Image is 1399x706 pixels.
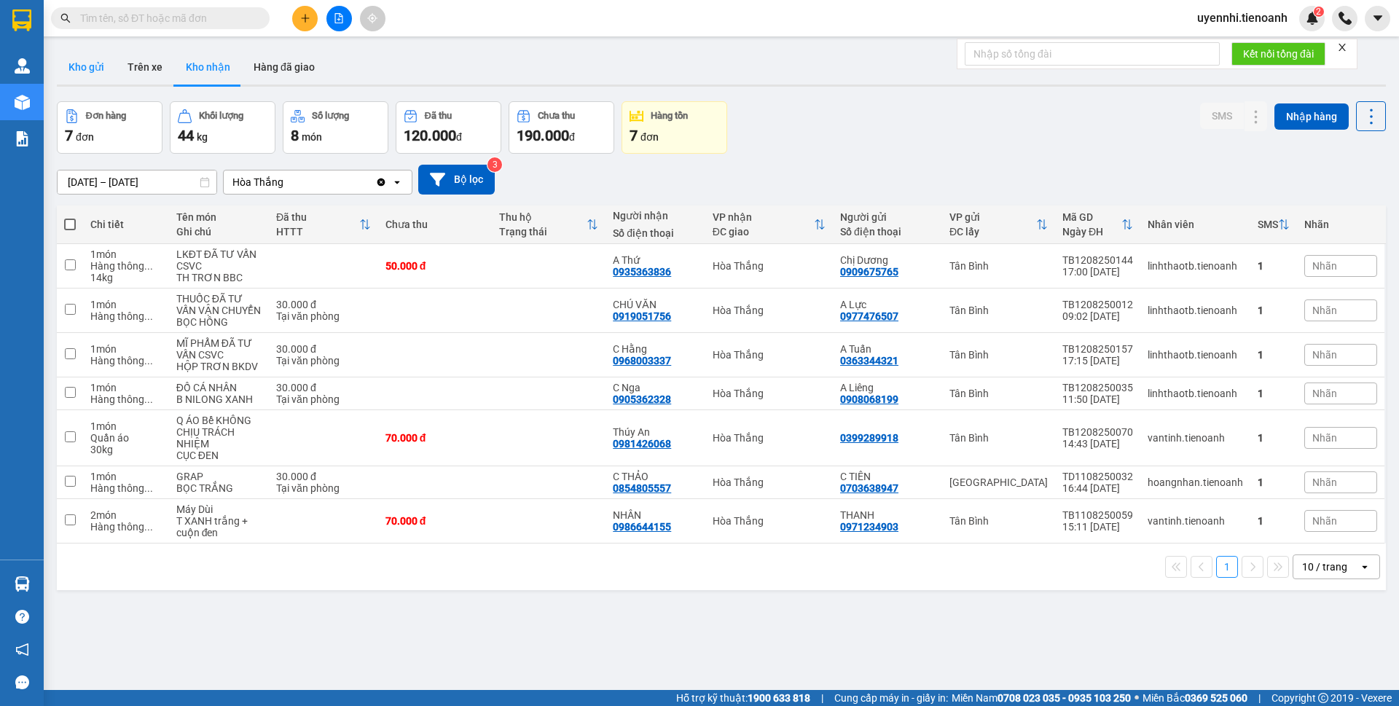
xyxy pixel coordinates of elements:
span: ... [144,310,153,322]
img: warehouse-icon [15,58,30,74]
div: C TIÊN [840,471,935,482]
div: Ngày ĐH [1062,226,1121,238]
input: Tìm tên, số ĐT hoặc mã đơn [80,10,252,26]
div: Hòa Thắng [713,432,826,444]
div: Tại văn phòng [276,482,371,494]
div: VP nhận [713,211,814,223]
div: 0703638947 [840,482,898,494]
div: LKĐT ĐÃ TƯ VẤN CSVC [176,248,262,272]
div: CHÚ VĂN [613,299,698,310]
span: caret-down [1371,12,1384,25]
div: 0919051756 [613,310,671,322]
div: 1 món [90,299,162,310]
div: 0363344321 [840,355,898,366]
button: caret-down [1365,6,1390,31]
button: Kết nối tổng đài [1231,42,1325,66]
div: 0905362328 [613,393,671,405]
div: 70.000 đ [385,432,485,444]
th: Toggle SortBy [705,205,833,244]
div: 0977476507 [840,310,898,322]
div: Nhân viên [1148,219,1243,230]
span: Nhãn [1312,349,1337,361]
div: BỌC TRẮNG [176,482,262,494]
div: Ghi chú [176,226,262,238]
button: Đã thu120.000đ [396,101,501,154]
div: TB1208250144 [1062,254,1133,266]
strong: 0369 525 060 [1185,692,1247,704]
div: Người nhận [613,210,698,221]
div: 50.000 đ [385,260,485,272]
span: Kết nối tổng đài [1243,46,1314,62]
img: warehouse-icon [15,576,30,592]
span: món [302,131,322,143]
div: Hàng thông thường [90,310,162,322]
span: Hỗ trợ kỹ thuật: [676,690,810,706]
div: Hàng tồn [651,111,688,121]
div: 30.000 đ [276,382,371,393]
div: 1 [1258,305,1290,316]
sup: 3 [487,157,502,172]
div: A Lực [840,299,935,310]
div: 70.000 đ [385,515,485,527]
div: GRAP [176,471,262,482]
div: 0399289918 [840,432,898,444]
div: Tân Bình [949,515,1048,527]
button: aim [360,6,385,31]
div: Trạng thái [499,226,587,238]
img: solution-icon [15,131,30,146]
button: Bộ lọc [418,165,495,195]
div: Tân Bình [949,349,1048,361]
span: đơn [640,131,659,143]
div: 1 [1258,388,1290,399]
div: BỌC HỒNG [176,316,262,328]
button: Trên xe [116,50,174,85]
th: Toggle SortBy [269,205,378,244]
span: Miền Nam [952,690,1131,706]
svg: open [391,176,403,188]
span: ⚪️ [1135,695,1139,701]
div: HTTT [276,226,359,238]
div: Hàng thông thường [90,393,162,405]
div: B NILONG XANH [176,393,262,405]
div: TD1108250032 [1062,471,1133,482]
div: Nhãn [1304,219,1377,230]
div: 0968003337 [613,355,671,366]
div: vantinh.tienoanh [1148,515,1243,527]
span: 8 [291,127,299,144]
img: phone-icon [1339,12,1352,25]
div: Khối lượng [199,111,243,121]
button: Kho gửi [57,50,116,85]
div: C Hằng [613,343,698,355]
div: 15:11 [DATE] [1062,521,1133,533]
img: icon-new-feature [1306,12,1319,25]
div: Tân Bình [949,432,1048,444]
div: Chị Dương [840,254,935,266]
input: Select a date range. [58,170,216,194]
div: Số điện thoại [840,226,935,238]
div: Đã thu [276,211,359,223]
div: A Liêng [840,382,935,393]
div: VP gửi [949,211,1036,223]
div: Chưa thu [385,219,485,230]
div: 17:00 [DATE] [1062,266,1133,278]
span: question-circle [15,610,29,624]
div: Hòa Thắng [713,260,826,272]
svg: Clear value [375,176,387,188]
th: Toggle SortBy [1055,205,1140,244]
div: 1 món [90,471,162,482]
span: Miền Bắc [1143,690,1247,706]
span: notification [15,643,29,656]
sup: 2 [1314,7,1324,17]
div: Số điện thoại [613,227,698,239]
div: Tại văn phòng [276,393,371,405]
div: Hàng thông thường [90,355,162,366]
div: Hòa Thắng [713,476,826,488]
div: Thu hộ [499,211,587,223]
div: 0935363836 [613,266,671,278]
button: Hàng đã giao [242,50,326,85]
div: Đã thu [425,111,452,121]
span: close [1337,42,1347,52]
div: 17:15 [DATE] [1062,355,1133,366]
div: SMS [1258,219,1278,230]
span: file-add [334,13,344,23]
